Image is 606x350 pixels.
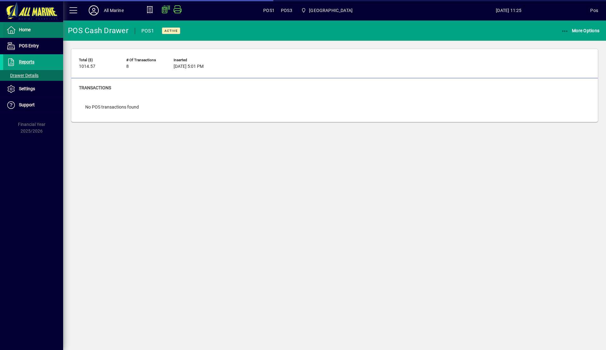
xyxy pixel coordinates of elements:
span: [GEOGRAPHIC_DATA] [309,5,353,15]
span: [DATE] 5:01 PM [174,64,204,69]
span: Reports [19,59,34,64]
a: Drawer Details [3,70,63,81]
a: Settings [3,81,63,97]
div: Pos [590,5,598,15]
span: More Options [561,28,600,33]
button: More Options [560,25,601,36]
span: POS3 [281,5,292,15]
span: # of Transactions [126,58,164,62]
span: POS Entry [19,43,39,48]
span: Transactions [79,85,111,90]
a: Support [3,97,63,113]
a: POS Entry [3,38,63,54]
span: Drawer Details [6,73,39,78]
div: POS Cash Drawer [68,26,128,36]
span: Active [164,29,178,33]
span: Port Road [299,5,355,16]
span: [DATE] 11:25 [427,5,590,15]
span: Support [19,102,35,107]
span: 1014.57 [79,64,95,69]
div: All Marine [104,5,124,15]
span: 8 [126,64,129,69]
a: Home [3,22,63,38]
span: Settings [19,86,35,91]
div: No POS transactions found [79,98,145,117]
span: Home [19,27,31,32]
span: POS1 [263,5,275,15]
span: Total ($) [79,58,117,62]
span: Inserted [174,58,211,62]
button: Profile [84,5,104,16]
div: POS1 [141,26,154,36]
